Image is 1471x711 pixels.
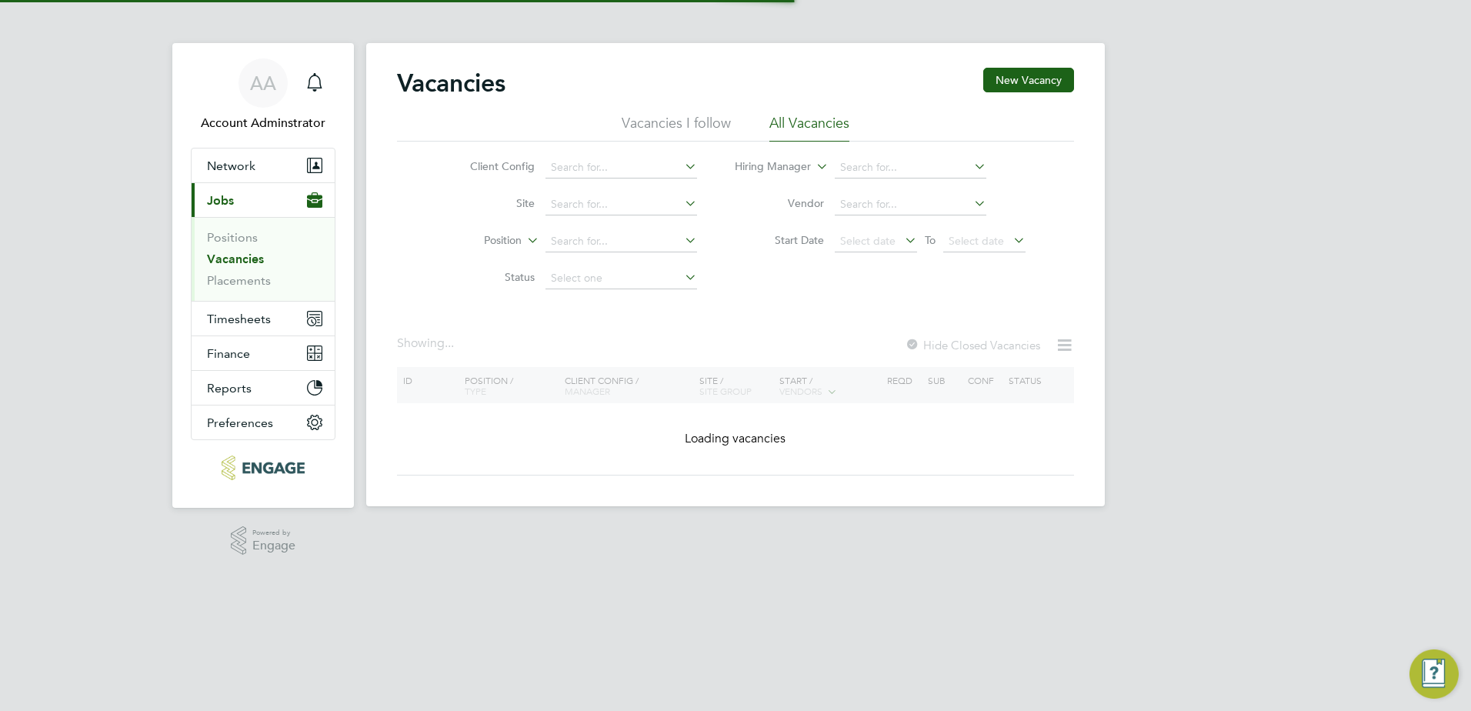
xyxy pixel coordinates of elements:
button: Reports [192,371,335,405]
button: Finance [192,336,335,370]
span: Account Adminstrator [191,114,335,132]
a: Go to home page [191,456,335,480]
a: Powered byEngage [231,526,296,556]
h2: Vacancies [397,68,505,98]
button: Network [192,149,335,182]
label: Vendor [735,196,824,210]
label: Start Date [735,233,824,247]
input: Search for... [835,157,986,179]
span: Preferences [207,416,273,430]
label: Status [446,270,535,284]
a: Vacancies [207,252,264,266]
span: Finance [207,346,250,361]
a: Positions [207,230,258,245]
nav: Main navigation [172,43,354,508]
label: Site [446,196,535,210]
div: Jobs [192,217,335,301]
span: Jobs [207,193,234,208]
input: Search for... [545,157,697,179]
span: Engage [252,539,295,552]
span: ... [445,335,454,351]
input: Search for... [545,194,697,215]
button: Engage Resource Center [1409,649,1459,699]
div: Showing [397,335,457,352]
span: AA [250,73,276,93]
a: Placements [207,273,271,288]
input: Select one [545,268,697,289]
button: Preferences [192,406,335,439]
input: Search for... [545,231,697,252]
label: Client Config [446,159,535,173]
span: To [920,230,940,250]
a: AAAccount Adminstrator [191,58,335,132]
span: Network [207,159,255,173]
span: Reports [207,381,252,396]
span: Timesheets [207,312,271,326]
input: Search for... [835,194,986,215]
span: Select date [949,234,1004,248]
label: Hide Closed Vacancies [905,338,1040,352]
label: Position [433,233,522,249]
span: Select date [840,234,896,248]
button: Timesheets [192,302,335,335]
button: New Vacancy [983,68,1074,92]
label: Hiring Manager [722,159,811,175]
li: Vacancies I follow [622,114,731,142]
span: Powered by [252,526,295,539]
li: All Vacancies [769,114,849,142]
img: protocol-logo-retina.png [222,456,304,480]
button: Jobs [192,183,335,217]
